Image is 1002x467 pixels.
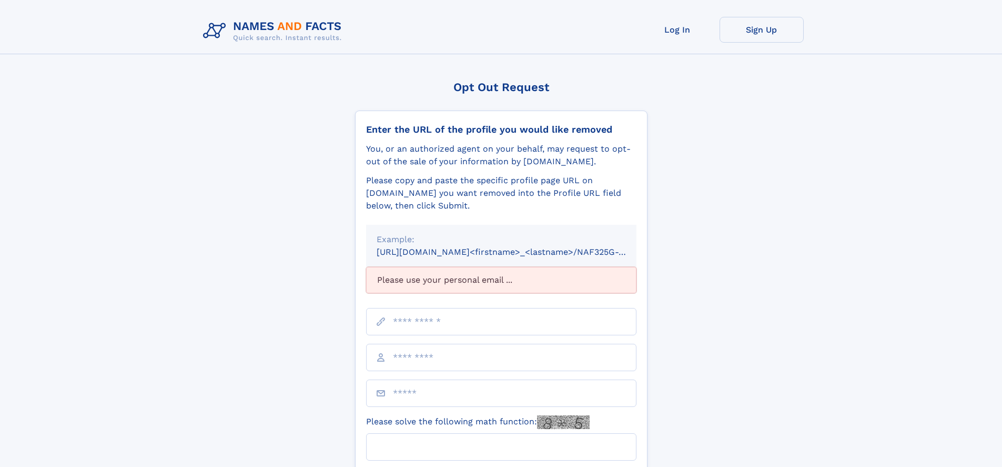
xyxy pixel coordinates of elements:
div: Example: [377,233,626,246]
div: Enter the URL of the profile you would like removed [366,124,636,135]
div: Please copy and paste the specific profile page URL on [DOMAIN_NAME] you want removed into the Pr... [366,174,636,212]
small: [URL][DOMAIN_NAME]<firstname>_<lastname>/NAF325G-xxxxxxxx [377,247,656,257]
div: Please use your personal email ... [366,267,636,293]
a: Sign Up [720,17,804,43]
img: Logo Names and Facts [199,17,350,45]
label: Please solve the following math function: [366,415,590,429]
div: You, or an authorized agent on your behalf, may request to opt-out of the sale of your informatio... [366,143,636,168]
a: Log In [635,17,720,43]
div: Opt Out Request [355,81,647,94]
